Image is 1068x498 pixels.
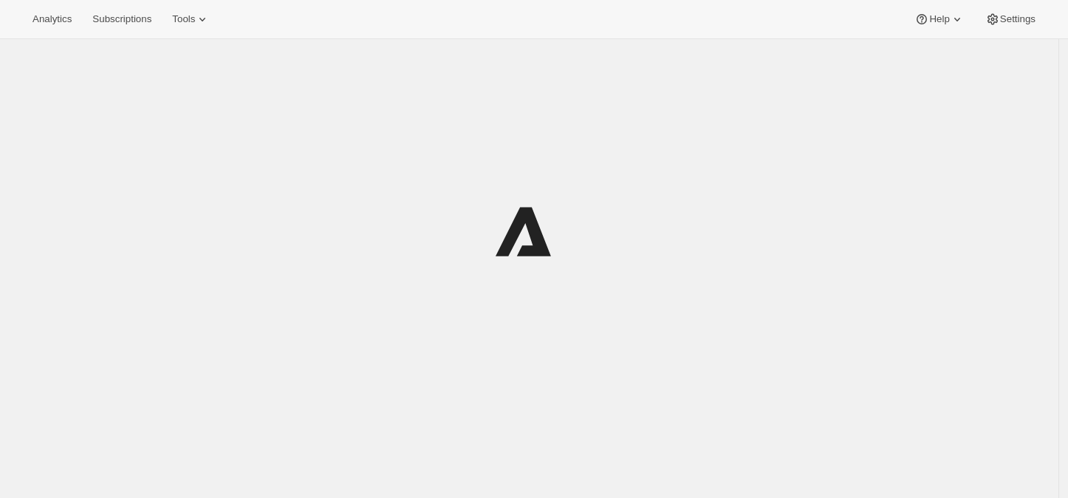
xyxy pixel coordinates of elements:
span: Settings [1000,13,1036,25]
span: Analytics [32,13,72,25]
span: Tools [172,13,195,25]
button: Subscriptions [83,9,160,30]
span: Help [929,13,949,25]
button: Help [906,9,973,30]
button: Settings [976,9,1044,30]
button: Analytics [24,9,81,30]
span: Subscriptions [92,13,151,25]
button: Tools [163,9,219,30]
